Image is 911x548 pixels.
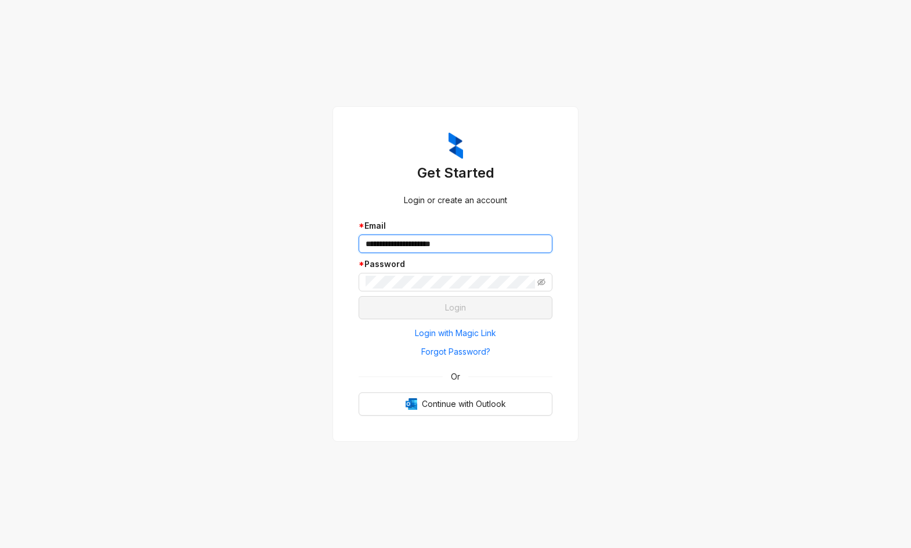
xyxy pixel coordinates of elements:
[359,296,552,319] button: Login
[422,398,506,410] span: Continue with Outlook
[415,327,496,340] span: Login with Magic Link
[421,345,490,358] span: Forgot Password?
[359,258,552,271] div: Password
[449,132,463,159] img: ZumaIcon
[359,342,552,361] button: Forgot Password?
[359,164,552,182] h3: Get Started
[406,398,417,410] img: Outlook
[537,278,545,286] span: eye-invisible
[443,370,468,383] span: Or
[359,324,552,342] button: Login with Magic Link
[359,219,552,232] div: Email
[359,194,552,207] div: Login or create an account
[359,392,552,416] button: OutlookContinue with Outlook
